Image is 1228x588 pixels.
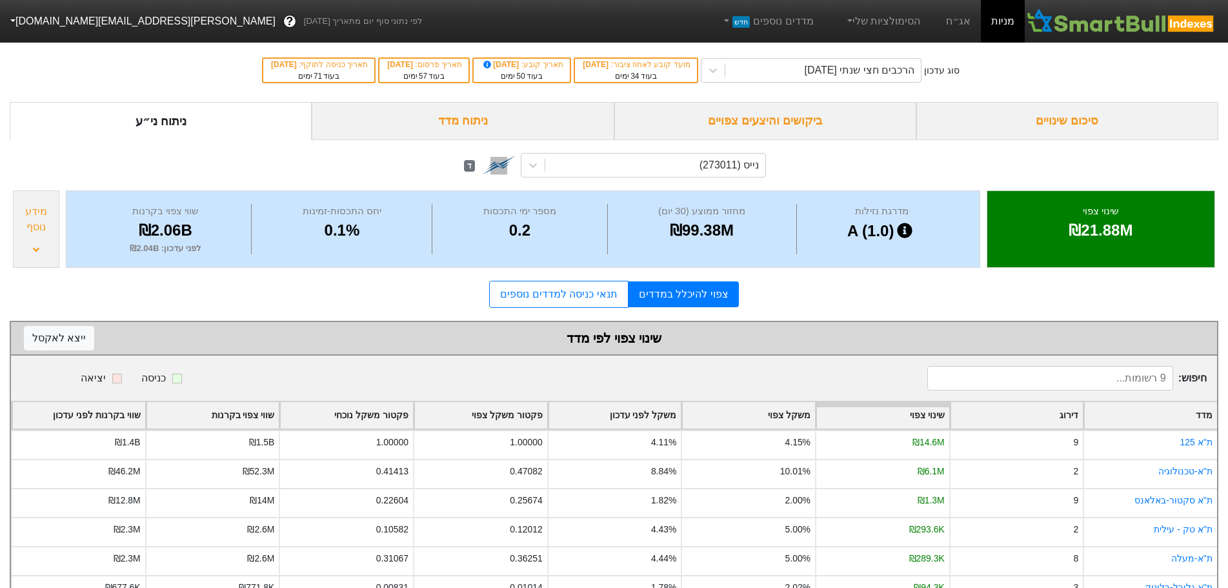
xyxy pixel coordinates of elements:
[927,366,1173,390] input: 9 רשומות...
[651,465,676,478] div: 8.84%
[583,60,610,69] span: [DATE]
[700,157,760,173] div: נייס (273011)
[611,204,793,219] div: מחזור ממוצע (30 יום)
[464,160,475,172] span: ד
[816,402,949,429] div: Toggle SortBy
[1180,437,1213,447] a: ת''א 125
[1171,553,1213,563] a: ת''א-מעלה
[482,148,516,182] img: tase link
[732,16,750,28] span: חדש
[1158,466,1213,476] a: ת''א-טכנולוגיה
[1084,402,1217,429] div: Toggle SortBy
[1134,495,1213,505] a: ת''א סקטור-באלאנס
[510,436,542,449] div: 1.00000
[651,494,676,507] div: 1.82%
[481,60,521,69] span: [DATE]
[376,436,408,449] div: 1.00000
[918,494,945,507] div: ₪1.3M
[651,523,676,536] div: 4.43%
[12,402,145,429] div: Toggle SortBy
[581,70,690,82] div: בעוד ימים
[83,242,248,255] div: לפני עדכון : ₪2.04B
[682,402,815,429] div: Toggle SortBy
[1074,552,1079,565] div: 8
[516,72,525,81] span: 50
[270,59,368,70] div: תאריך כניסה לתוקף :
[24,326,94,350] button: ייצא לאקסל
[840,8,926,34] a: הסימולציות שלי
[249,436,275,449] div: ₪1.5B
[115,436,141,449] div: ₪1.4B
[480,59,563,70] div: תאריך קובע :
[800,219,963,243] div: A (1.0)
[419,72,427,81] span: 57
[376,552,408,565] div: 0.31067
[581,59,690,70] div: מועד קובע לאחוז ציבור :
[510,523,542,536] div: 0.12012
[785,552,810,565] div: 5.00%
[280,402,413,429] div: Toggle SortBy
[312,102,614,140] div: ניתוח מדד
[510,465,542,478] div: 0.47082
[314,72,322,81] span: 71
[510,494,542,507] div: 0.25674
[146,402,279,429] div: Toggle SortBy
[376,523,408,536] div: 0.10582
[247,523,274,536] div: ₪2.6M
[83,219,248,242] div: ₪2.06B
[17,204,55,235] div: מידע נוסף
[909,523,945,536] div: ₪293.6K
[918,465,945,478] div: ₪6.1M
[286,13,293,30] span: ?
[243,465,275,478] div: ₪52.3M
[480,70,563,82] div: בעוד ימים
[780,465,810,478] div: 10.01%
[916,102,1218,140] div: סיכום שינויים
[927,366,1207,390] span: חיפוש :
[785,523,810,536] div: 5.00%
[651,552,676,565] div: 4.44%
[24,329,1204,348] div: שינוי צפוי לפי מדד
[81,370,106,386] div: יציאה
[549,402,681,429] div: Toggle SortBy
[114,523,141,536] div: ₪2.3M
[108,465,141,478] div: ₪46.2M
[247,552,274,565] div: ₪2.6M
[629,281,739,307] a: צפוי להיכלל במדדים
[611,219,793,242] div: ₪99.38M
[800,204,963,219] div: מדרגת נזילות
[1074,523,1079,536] div: 2
[414,402,547,429] div: Toggle SortBy
[436,219,603,242] div: 0.2
[10,102,312,140] div: ניתוח ני״ע
[1025,8,1218,34] img: SmartBull
[785,436,810,449] div: 4.15%
[614,102,916,140] div: ביקושים והיצעים צפויים
[804,63,914,78] div: הרכבים חצי שנתי [DATE]
[141,370,166,386] div: כניסה
[651,436,676,449] div: 4.11%
[436,204,603,219] div: מספר ימי התכסות
[510,552,542,565] div: 0.36251
[924,64,960,77] div: סוג עדכון
[951,402,1083,429] div: Toggle SortBy
[1003,204,1198,219] div: שינוי צפוי
[1154,524,1213,534] a: ת''א טק - עילית
[271,60,299,69] span: [DATE]
[108,494,141,507] div: ₪12.8M
[304,15,422,28] span: לפי נתוני סוף יום מתאריך [DATE]
[114,552,141,565] div: ₪2.3M
[909,552,945,565] div: ₪289.3K
[386,59,462,70] div: תאריך פרסום :
[386,70,462,82] div: בעוד ימים
[255,204,428,219] div: יחס התכסות-זמינות
[1074,465,1079,478] div: 2
[387,60,415,69] span: [DATE]
[785,494,810,507] div: 2.00%
[376,494,408,507] div: 0.22604
[250,494,274,507] div: ₪14M
[270,70,368,82] div: בעוד ימים
[1003,219,1198,242] div: ₪21.88M
[1074,494,1079,507] div: 9
[489,281,628,308] a: תנאי כניסה למדדים נוספים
